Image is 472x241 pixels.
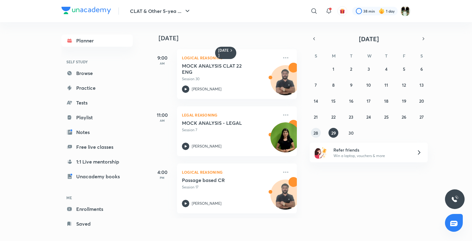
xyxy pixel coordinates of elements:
a: Planner [61,34,133,47]
abbr: September 24, 2025 [366,114,371,120]
button: September 17, 2025 [364,96,374,106]
abbr: September 25, 2025 [384,114,389,120]
a: 1:1 Live mentorship [61,156,133,168]
img: Avatar [271,69,300,98]
abbr: September 16, 2025 [349,98,353,104]
abbr: September 10, 2025 [366,82,371,88]
h5: MOCK ANALYSIS - LEGAL [182,120,258,126]
abbr: September 22, 2025 [331,114,336,120]
a: Notes [61,126,133,138]
abbr: September 21, 2025 [314,114,318,120]
a: Tests [61,97,133,109]
abbr: September 1, 2025 [332,66,334,72]
abbr: September 8, 2025 [332,82,335,88]
img: streak [379,8,385,14]
button: September 3, 2025 [364,64,374,74]
abbr: September 7, 2025 [315,82,317,88]
button: September 21, 2025 [311,112,321,122]
p: [PERSON_NAME] [192,144,222,149]
abbr: September 15, 2025 [331,98,336,104]
button: CLAT & Other 5-yea ... [126,5,195,17]
h6: ME [61,192,133,203]
abbr: September 12, 2025 [402,82,406,88]
button: September 26, 2025 [399,112,409,122]
button: September 15, 2025 [328,96,338,106]
h6: [DATE] [218,48,229,58]
abbr: Sunday [315,53,317,59]
button: September 28, 2025 [311,128,321,138]
button: September 8, 2025 [328,80,338,90]
abbr: September 14, 2025 [314,98,318,104]
abbr: September 27, 2025 [419,114,424,120]
p: Logical Reasoning [182,168,278,176]
button: September 14, 2025 [311,96,321,106]
abbr: September 13, 2025 [419,82,424,88]
p: [PERSON_NAME] [192,201,222,206]
abbr: Thursday [385,53,387,59]
button: September 9, 2025 [346,80,356,90]
button: [DATE] [318,34,419,43]
button: September 23, 2025 [346,112,356,122]
button: September 1, 2025 [328,64,338,74]
p: Win a laptop, vouchers & more [333,153,409,159]
h5: 4:00 [150,168,175,176]
abbr: Wednesday [367,53,372,59]
h5: Passage based CR [182,177,258,183]
button: September 2, 2025 [346,64,356,74]
button: September 30, 2025 [346,128,356,138]
button: September 24, 2025 [364,112,374,122]
h5: 9:00 [150,54,175,61]
button: September 4, 2025 [381,64,391,74]
button: September 16, 2025 [346,96,356,106]
abbr: September 28, 2025 [313,130,318,136]
button: September 12, 2025 [399,80,409,90]
button: September 7, 2025 [311,80,321,90]
a: Practice [61,82,133,94]
abbr: September 30, 2025 [348,130,354,136]
abbr: Saturday [420,53,423,59]
abbr: September 6, 2025 [420,66,423,72]
a: Browse [61,67,133,79]
abbr: September 3, 2025 [368,66,370,72]
h6: Refer friends [333,147,409,153]
img: avatar [340,8,345,14]
button: September 10, 2025 [364,80,374,90]
p: [PERSON_NAME] [192,86,222,92]
button: September 25, 2025 [381,112,391,122]
button: September 20, 2025 [417,96,427,106]
a: Enrollments [61,203,133,215]
abbr: September 4, 2025 [385,66,387,72]
button: September 19, 2025 [399,96,409,106]
button: September 18, 2025 [381,96,391,106]
button: September 13, 2025 [417,80,427,90]
p: Logical Reasoning [182,54,278,61]
p: AM [150,61,175,65]
abbr: September 18, 2025 [384,98,388,104]
a: Playlist [61,111,133,124]
button: September 29, 2025 [328,128,338,138]
h5: MOCK ANALYSIS CLAT 22 ENG [182,63,258,75]
abbr: September 19, 2025 [402,98,406,104]
p: Session 7 [182,127,278,133]
abbr: September 26, 2025 [402,114,406,120]
img: amit [400,6,411,16]
abbr: September 17, 2025 [367,98,371,104]
abbr: September 29, 2025 [331,130,336,136]
abbr: Friday [403,53,405,59]
abbr: September 11, 2025 [384,82,388,88]
p: Session 17 [182,184,278,190]
button: September 11, 2025 [381,80,391,90]
abbr: September 20, 2025 [419,98,424,104]
span: [DATE] [359,35,379,43]
p: PM [150,176,175,180]
a: Free live classes [61,141,133,153]
img: Company Logo [61,7,111,14]
a: Company Logo [61,7,111,16]
button: September 22, 2025 [328,112,338,122]
a: Saved [61,218,133,230]
button: September 6, 2025 [417,64,427,74]
abbr: September 9, 2025 [350,82,352,88]
img: ttu [451,196,458,203]
img: Avatar [271,183,300,212]
h4: [DATE] [159,34,303,42]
